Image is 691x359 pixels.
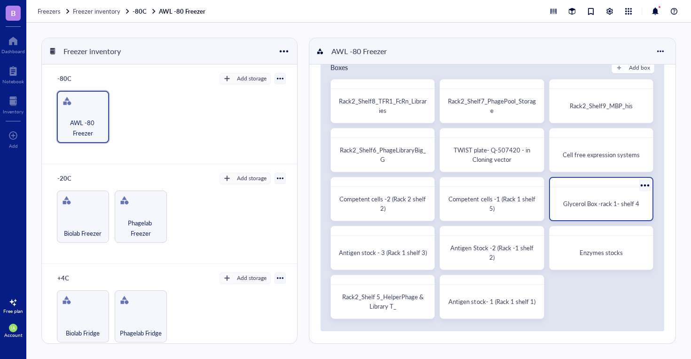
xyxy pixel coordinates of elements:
[1,48,25,54] div: Dashboard
[448,96,536,115] span: Rack2_Shelf7_PhagePool_Storage
[339,194,427,213] span: Competent cells -2 (Rack 2 shelf 2)
[327,43,391,59] div: AWL -80 Freezer
[220,272,271,284] button: Add storage
[38,7,71,16] a: Freezers
[580,248,623,257] span: Enzymes stocks
[133,7,207,16] a: -80CAWL -80 Freezer
[62,118,104,138] span: AWL -80 Freezer
[220,173,271,184] button: Add storage
[570,101,633,110] span: Rack2_Shelf9_MBP_his
[11,7,16,19] span: B
[237,274,267,282] div: Add storage
[330,62,348,73] div: Boxes
[53,72,110,85] div: -80C
[38,7,61,16] span: Freezers
[448,194,536,213] span: Competent cells -1 (Rack 1 shelf 5)
[563,199,639,208] span: Glycerol Box -rack 1- shelf 4
[1,33,25,54] a: Dashboard
[53,172,110,185] div: -20C
[119,218,163,239] span: Phagelab Freezer
[64,228,102,239] span: Biolab Freezer
[73,7,120,16] span: Freezer inventory
[3,109,24,114] div: Inventory
[454,145,532,164] span: TWIST plate- Q-507420 - in Cloning vector
[450,243,534,262] span: Antigen Stock -2 (Rack -1 shelf 2)
[11,325,16,331] span: IA
[448,297,535,306] span: Antigen stock- 1 (Rack 1 shelf 1)
[9,143,18,149] div: Add
[3,94,24,114] a: Inventory
[4,332,23,338] div: Account
[612,62,654,73] button: Add box
[2,79,24,84] div: Notebook
[629,64,650,72] div: Add box
[342,292,425,311] span: Rack2_Shelf 5_HelperPhage & Library T_
[237,174,267,183] div: Add storage
[220,73,271,84] button: Add storage
[339,248,427,257] span: Antigen stock - 3 (Rack 1 shelf 3)
[120,328,162,338] span: Phagelab Fridge
[3,308,23,314] div: Free plan
[53,271,110,285] div: +4C
[563,150,640,159] span: Cell free expression systems
[2,64,24,84] a: Notebook
[339,96,427,115] span: Rack2_Shelf8_TFR1_FcRn_Libraries
[237,74,267,83] div: Add storage
[73,7,131,16] a: Freezer inventory
[59,43,125,59] div: Freezer inventory
[66,328,100,338] span: Biolab Fridge
[340,145,426,164] span: Rack2_Shelf6_PhageLibraryBig_G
